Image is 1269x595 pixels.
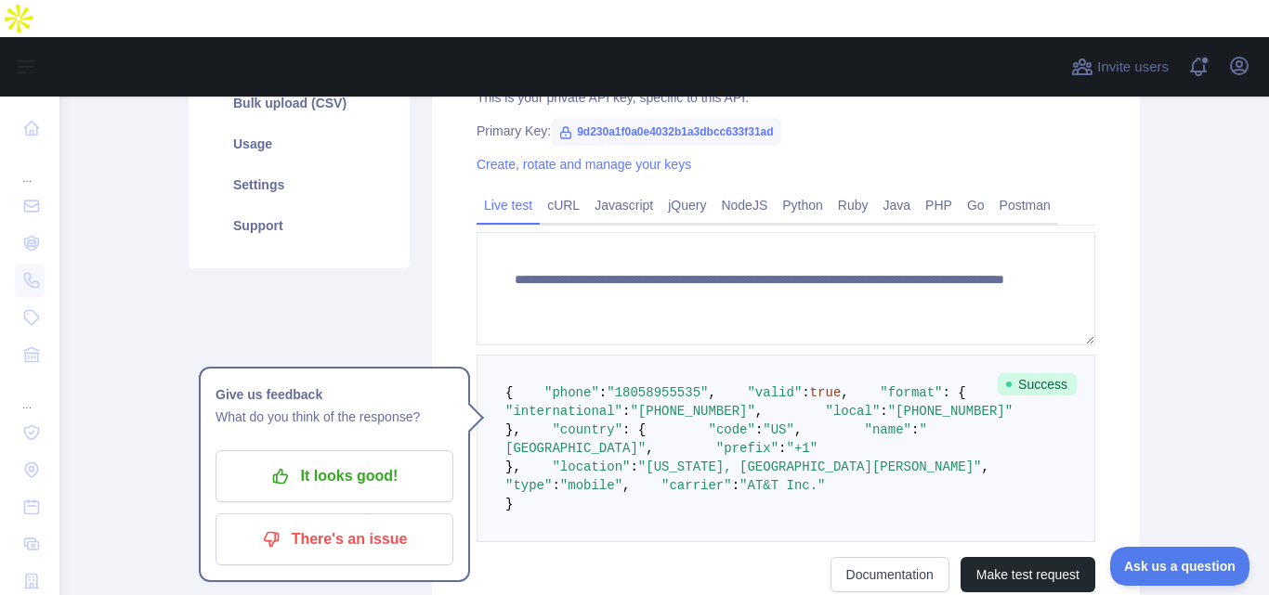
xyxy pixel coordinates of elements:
[552,422,622,437] span: "country"
[831,557,949,592] a: Documentation
[551,118,781,146] span: 9d230a1f0a0e4032b1a3dbcc633f31ad
[831,190,876,220] a: Ruby
[587,190,661,220] a: Javascript
[775,190,831,220] a: Python
[505,404,622,419] span: "international"
[1097,57,1169,78] span: Invite users
[713,190,775,220] a: NodeJS
[755,404,763,419] span: ,
[505,497,513,511] span: }
[560,478,622,493] span: "mobile"
[15,375,45,412] div: ...
[880,385,942,400] span: "format"
[622,478,630,493] span: ,
[211,205,387,246] a: Support
[505,385,513,400] span: {
[211,83,387,123] a: Bulk upload (CSV)
[607,385,708,400] span: "18058955535"
[802,385,809,400] span: :
[477,157,691,172] a: Create, rotate and manage your keys
[638,459,982,474] span: "[US_STATE], [GEOGRAPHIC_DATA][PERSON_NAME]"
[477,88,1095,107] div: This is your private API key, specific to this API.
[943,385,966,400] span: : {
[211,164,387,205] a: Settings
[708,385,715,400] span: ,
[794,422,802,437] span: ,
[544,385,599,400] span: "phone"
[961,557,1095,592] button: Make test request
[911,422,919,437] span: :
[229,524,439,555] p: There's an issue
[755,422,763,437] span: :
[229,460,439,492] p: It looks good!
[552,478,559,493] span: :
[1067,52,1172,82] button: Invite users
[599,385,607,400] span: :
[15,149,45,186] div: ...
[810,385,842,400] span: true
[992,190,1058,220] a: Postman
[732,478,739,493] span: :
[825,404,880,419] span: "local"
[786,441,818,456] span: "+1"
[716,441,778,456] span: "prefix"
[552,459,630,474] span: "location"
[998,373,1077,395] span: Success
[763,422,794,437] span: "US"
[876,190,919,220] a: Java
[630,404,754,419] span: "[PHONE_NUMBER]"
[211,123,387,164] a: Usage
[477,190,540,220] a: Live test
[216,450,453,502] button: It looks good!
[841,385,848,400] span: ,
[1110,547,1250,586] iframe: Toggle Customer Support
[739,478,825,493] span: "AT&T Inc."
[661,478,732,493] span: "carrier"
[477,122,1095,140] div: Primary Key:
[918,190,960,220] a: PHP
[708,422,754,437] span: "code"
[630,459,637,474] span: :
[865,422,911,437] span: "name"
[216,383,453,406] h1: Give us feedback
[960,190,992,220] a: Go
[540,190,587,220] a: cURL
[778,441,786,456] span: :
[505,422,521,437] span: },
[505,459,521,474] span: },
[216,406,453,428] p: What do you think of the response?
[216,513,453,565] button: There's an issue
[747,385,802,400] span: "valid"
[622,422,646,437] span: : {
[888,404,1013,419] span: "[PHONE_NUMBER]"
[646,441,653,456] span: ,
[880,404,887,419] span: :
[505,478,552,493] span: "type"
[661,190,713,220] a: jQuery
[622,404,630,419] span: :
[982,459,989,474] span: ,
